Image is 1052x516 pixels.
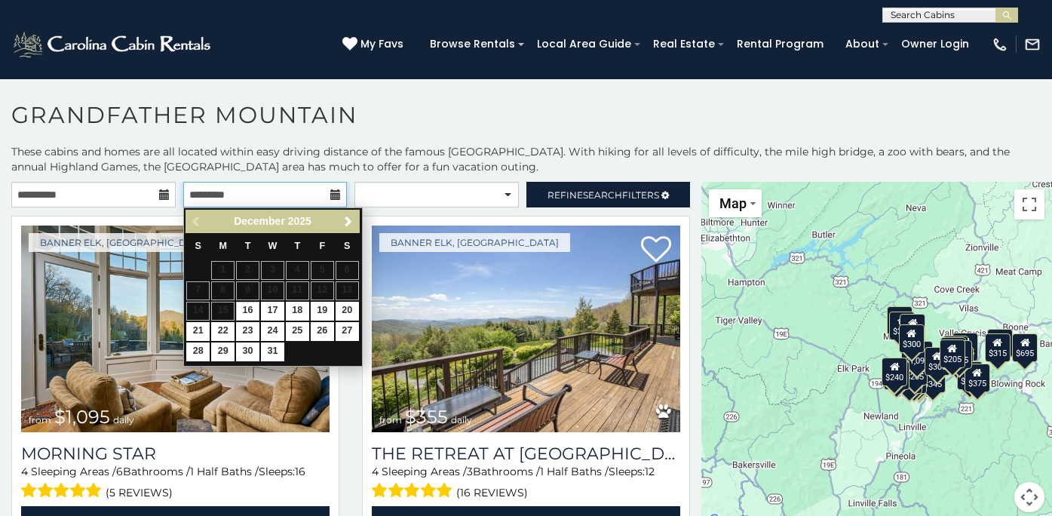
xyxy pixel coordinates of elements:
img: mail-regular-white.png [1024,36,1041,53]
div: Sleeping Areas / Bathrooms / Sleeps: [21,464,330,502]
span: 16 [295,465,305,478]
span: Thursday [295,241,301,251]
a: The Retreat at Mountain Meadows from $355 daily [372,226,680,432]
span: $1,095 [54,406,110,428]
a: Banner Elk, [GEOGRAPHIC_DATA] [29,233,219,252]
div: $1,095 [900,341,932,370]
div: $675 [987,329,1013,358]
div: $300 [898,324,924,353]
a: RefineSearchFilters [526,182,691,207]
img: phone-regular-white.png [992,36,1008,53]
span: 1 Half Baths / [540,465,609,478]
span: 6 [116,465,123,478]
div: Sleeping Areas / Bathrooms / Sleeps: [372,464,680,502]
a: 27 [336,322,359,341]
span: Search [583,189,622,201]
div: $305 [924,347,949,376]
span: Sunday [195,241,201,251]
span: Friday [319,241,325,251]
span: daily [113,414,134,425]
div: $345 [919,364,945,393]
a: 23 [236,322,259,341]
div: $425 [886,306,912,335]
a: 21 [186,322,210,341]
span: Saturday [344,241,350,251]
span: 2025 [288,215,311,227]
div: $375 [964,364,989,392]
span: $355 [405,406,448,428]
div: $315 [984,333,1010,362]
span: 4 [21,465,28,478]
a: 20 [336,302,359,321]
span: 4 [372,465,379,478]
img: The Retreat at Mountain Meadows [372,226,680,432]
h3: The Retreat at Mountain Meadows [372,444,680,464]
div: $400 [940,337,965,366]
a: Morning Star [21,444,330,464]
a: The Retreat at [GEOGRAPHIC_DATA][PERSON_NAME] [372,444,680,464]
a: Morning Star from $1,095 daily [21,226,330,432]
div: $240 [882,358,907,386]
a: 17 [261,302,284,321]
button: Map camera controls [1014,482,1044,512]
a: My Favs [342,36,407,53]
span: Monday [219,241,227,251]
a: Local Area Guide [529,32,639,56]
div: $195 [947,346,973,375]
a: 18 [286,302,309,321]
a: 28 [186,342,210,361]
span: daily [451,414,472,425]
div: $165 [900,314,925,342]
span: 12 [645,465,655,478]
div: $300 [889,312,915,340]
img: Morning Star [21,226,330,432]
a: Rental Program [729,32,831,56]
span: December [234,215,285,227]
span: from [379,414,402,425]
a: Banner Elk, [GEOGRAPHIC_DATA] [379,233,570,252]
div: $355 [883,361,909,390]
button: Toggle fullscreen view [1014,189,1044,220]
span: Wednesday [268,241,278,251]
span: (16 reviews) [456,483,528,502]
span: from [29,414,51,425]
a: 25 [286,322,309,341]
span: Next [342,216,354,228]
a: 31 [261,342,284,361]
a: Browse Rentals [422,32,523,56]
div: $275 [946,340,971,369]
a: 24 [261,322,284,341]
span: 1 Half Baths / [190,465,259,478]
a: 16 [236,302,259,321]
span: My Favs [360,36,403,52]
a: 26 [311,322,334,341]
div: $695 [1012,333,1038,362]
a: 30 [236,342,259,361]
span: Refine Filters [547,189,659,201]
a: Owner Login [894,32,977,56]
div: $485 [952,333,978,361]
a: 19 [311,302,334,321]
span: 3 [467,465,473,478]
span: Tuesday [245,241,251,251]
div: $265 [901,357,927,385]
button: Change map style [709,189,762,217]
span: (5 reviews) [106,483,173,502]
a: Next [339,212,358,231]
div: $205 [939,339,965,368]
div: $325 [943,336,968,364]
a: 22 [211,322,235,341]
a: Add to favorites [641,235,671,266]
a: Real Estate [646,32,722,56]
a: 29 [211,342,235,361]
img: White-1-2.png [11,29,215,60]
div: $375 [957,361,983,390]
a: About [838,32,887,56]
span: Map [719,195,747,211]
